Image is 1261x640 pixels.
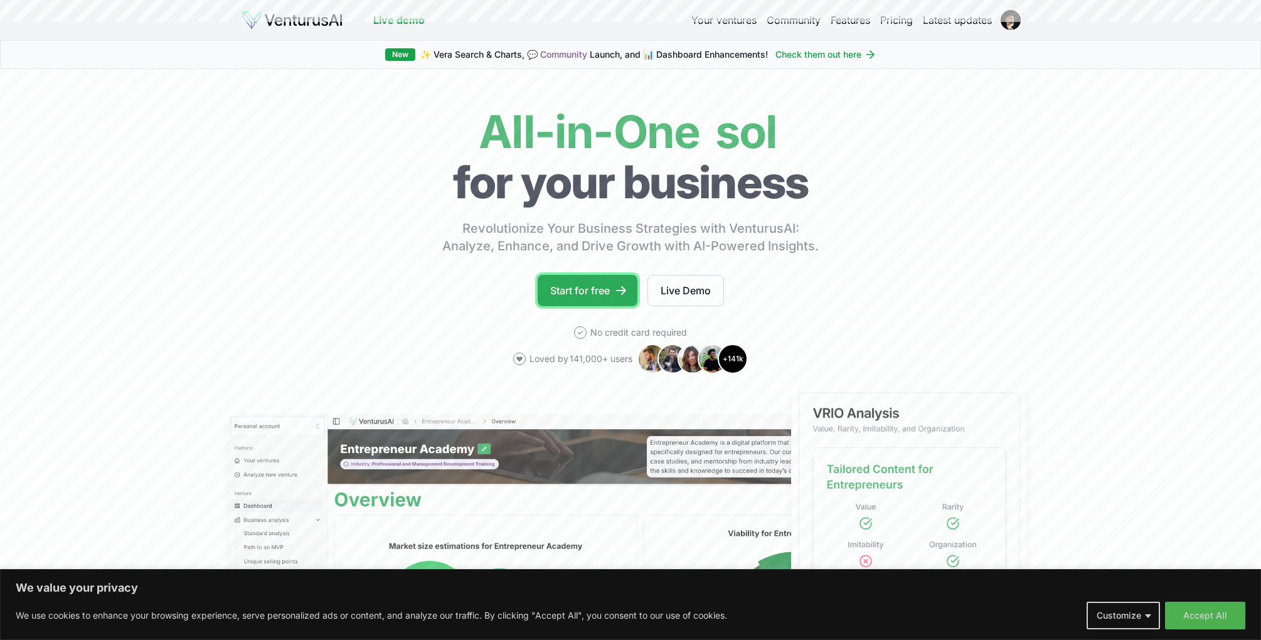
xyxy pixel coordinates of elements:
div: New [385,48,415,61]
button: Accept All [1165,602,1245,629]
img: Avatar 3 [678,344,708,374]
a: Check them out here [775,48,876,61]
a: Start for free [538,275,637,306]
button: Customize [1087,602,1160,629]
img: Avatar 4 [698,344,728,374]
p: We value your privacy [16,580,1245,595]
img: Avatar 2 [657,344,688,374]
span: ✨ Vera Search & Charts, 💬 Launch, and 📊 Dashboard Enhancements! [420,48,768,61]
img: Avatar 1 [637,344,668,374]
p: We use cookies to enhance your browsing experience, serve personalized ads or content, and analyz... [16,608,727,623]
a: Live Demo [647,275,724,306]
a: Community [540,49,587,60]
